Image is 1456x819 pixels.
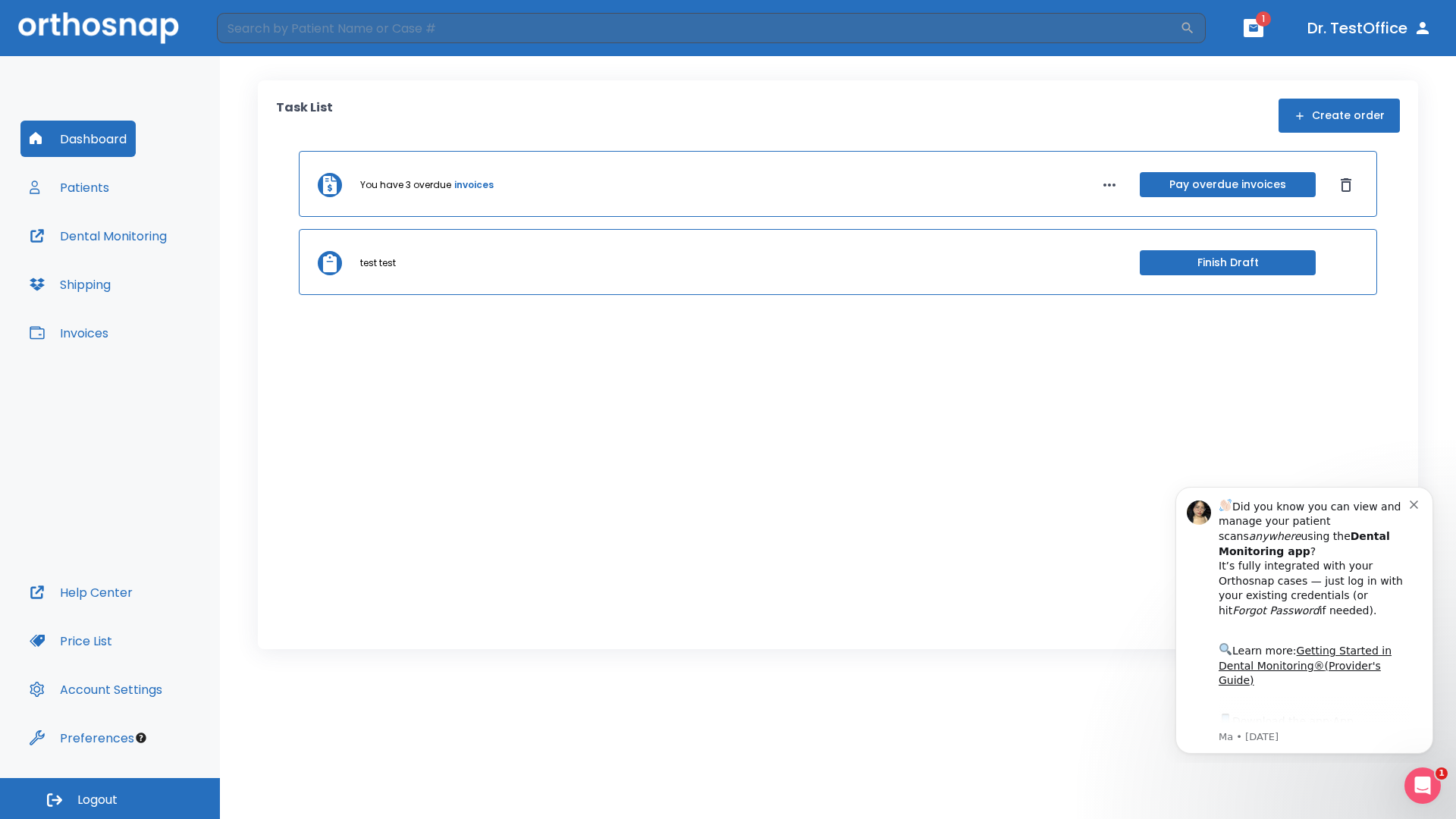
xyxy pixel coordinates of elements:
[360,256,396,270] p: test test
[276,99,333,133] p: Task List
[1153,473,1456,763] iframe: Intercom notifications message
[1436,767,1448,780] span: 1
[20,169,118,206] button: Patients
[1301,14,1438,42] button: Dr. TestOffice
[1140,250,1316,275] button: Finish Draft
[1279,99,1400,133] button: Create order
[20,671,171,708] button: Account Settings
[20,121,136,157] button: Dashboard
[217,13,1180,43] input: Search by Patient Name or Case #
[66,242,201,269] a: App Store
[20,574,142,610] button: Help Center
[20,266,120,303] button: Shipping
[360,178,451,192] p: You have 3 overdue
[1404,767,1441,804] iframe: Intercom live chat
[20,623,121,659] button: Price List
[1334,173,1358,197] button: Dismiss
[20,720,143,756] button: Preferences
[134,731,148,745] div: Tooltip anchor
[454,178,494,192] a: invoices
[77,792,118,808] span: Logout
[1140,172,1316,197] button: Pay overdue invoices
[66,238,257,315] div: Download the app: | ​ Let us know if you need help getting started!
[257,24,269,36] button: Dismiss notification
[1256,11,1271,27] span: 1
[18,12,179,43] img: Orthosnap
[20,315,118,351] button: Invoices
[66,257,257,271] p: Message from Ma, sent 6w ago
[20,218,176,254] button: Dental Monitoring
